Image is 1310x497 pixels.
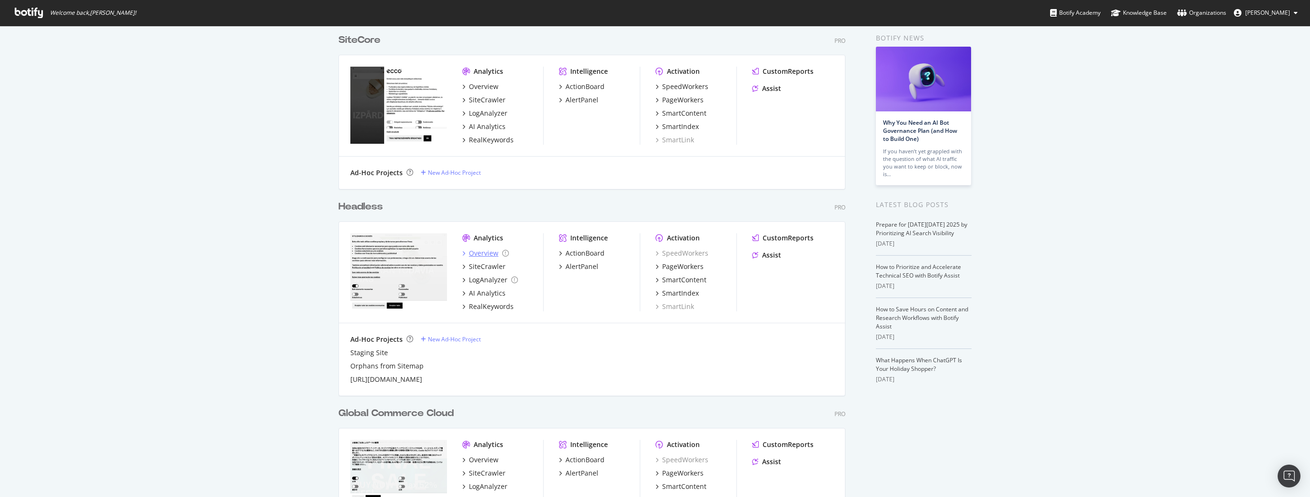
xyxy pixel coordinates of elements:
div: Ad-Hoc Projects [350,168,403,178]
a: SmartLink [655,135,694,145]
a: Prepare for [DATE][DATE] 2025 by Prioritizing AI Search Visibility [876,220,967,237]
a: ActionBoard [559,82,605,91]
a: SmartIndex [655,122,699,131]
div: Pro [834,203,845,211]
div: Overview [469,455,498,465]
a: AI Analytics [462,122,506,131]
div: SiteCrawler [469,262,506,271]
div: Overview [469,82,498,91]
div: SiteCrawler [469,95,506,105]
a: PageWorkers [655,468,704,478]
div: AlertPanel [566,95,598,105]
div: AlertPanel [566,468,598,478]
a: LogAnalyzer [462,109,507,118]
a: SmartContent [655,109,706,118]
div: RealKeywords [469,302,514,311]
a: AlertPanel [559,95,598,105]
a: CustomReports [752,440,814,449]
a: Overview [462,248,509,258]
div: Intelligence [570,67,608,76]
a: Assist [752,457,781,467]
a: Staging Site [350,348,388,358]
div: Latest Blog Posts [876,199,972,210]
div: SmartIndex [662,288,699,298]
div: ActionBoard [566,455,605,465]
a: SiteCrawler [462,262,506,271]
div: Headless [338,200,383,214]
div: [DATE] [876,375,972,384]
div: SiteCore [338,33,380,47]
a: SmartLink [655,302,694,311]
span: Wayne Burden [1245,9,1290,17]
div: ActionBoard [566,248,605,258]
a: SiteCrawler [462,468,506,478]
a: SpeedWorkers [655,248,708,258]
a: ActionBoard [559,455,605,465]
button: [PERSON_NAME] [1226,5,1305,20]
a: SmartContent [655,275,706,285]
a: How to Save Hours on Content and Research Workflows with Botify Assist [876,305,968,330]
div: Intelligence [570,440,608,449]
a: Assist [752,84,781,93]
div: CustomReports [763,67,814,76]
div: Ad-Hoc Projects [350,335,403,344]
a: SmartContent [655,482,706,491]
a: SiteCore [338,33,384,47]
a: RealKeywords [462,135,514,145]
div: Knowledge Base [1111,8,1167,18]
a: AlertPanel [559,468,598,478]
div: CustomReports [763,233,814,243]
div: Open Intercom Messenger [1278,465,1300,487]
div: AlertPanel [566,262,598,271]
div: ActionBoard [566,82,605,91]
a: SmartIndex [655,288,699,298]
div: New Ad-Hoc Project [428,169,481,177]
a: Overview [462,82,498,91]
div: Analytics [474,233,503,243]
div: SiteCrawler [469,468,506,478]
a: What Happens When ChatGPT Is Your Holiday Shopper? [876,356,962,373]
a: CustomReports [752,67,814,76]
a: AI Analytics [462,288,506,298]
a: LogAnalyzer [462,275,518,285]
div: PageWorkers [662,468,704,478]
img: Why You Need an AI Bot Governance Plan (and How to Build One) [876,47,971,111]
a: Why You Need an AI Bot Governance Plan (and How to Build One) [883,119,957,143]
a: Headless [338,200,387,214]
a: Overview [462,455,498,465]
div: Assist [762,250,781,260]
div: Activation [667,233,700,243]
div: Assist [762,84,781,93]
div: Activation [667,440,700,449]
div: AI Analytics [469,288,506,298]
div: PageWorkers [662,95,704,105]
a: PageWorkers [655,262,704,271]
div: Analytics [474,67,503,76]
div: [DATE] [876,239,972,248]
div: Intelligence [570,233,608,243]
img: es.ecco.com [350,233,447,310]
a: ActionBoard [559,248,605,258]
a: SiteCrawler [462,95,506,105]
div: Overview [469,248,498,258]
div: If you haven’t yet grappled with the question of what AI traffic you want to keep or block, now is… [883,148,964,178]
a: SpeedWorkers [655,455,708,465]
div: SmartContent [662,275,706,285]
a: [URL][DOMAIN_NAME] [350,375,422,384]
a: How to Prioritize and Accelerate Technical SEO with Botify Assist [876,263,961,279]
a: Assist [752,250,781,260]
img: www.ecco.com [350,67,447,144]
div: AI Analytics [469,122,506,131]
div: SmartContent [662,482,706,491]
a: AlertPanel [559,262,598,271]
a: PageWorkers [655,95,704,105]
a: Orphans from Sitemap [350,361,424,371]
div: [DATE] [876,333,972,341]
